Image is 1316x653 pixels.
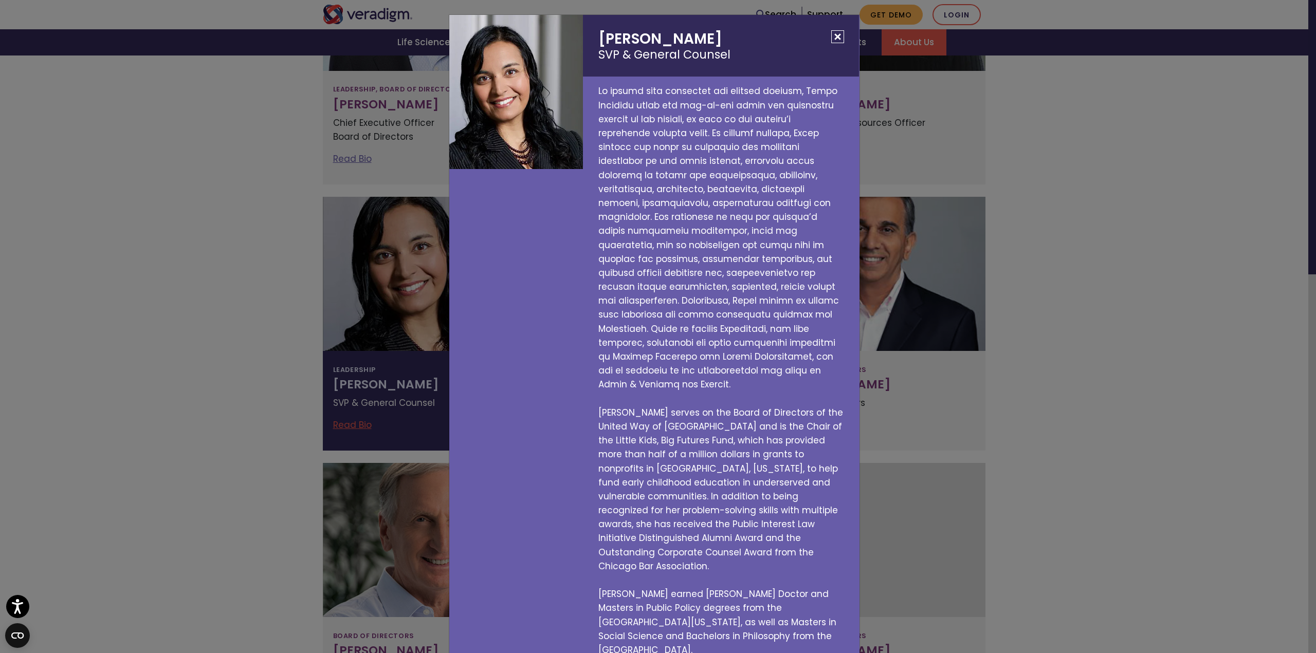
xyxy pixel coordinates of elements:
[583,15,859,77] h2: [PERSON_NAME]
[598,48,844,62] small: SVP & General Counsel
[1119,579,1304,641] iframe: Drift Chat Widget
[831,30,844,43] button: Close
[5,623,30,648] button: Open CMP widget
